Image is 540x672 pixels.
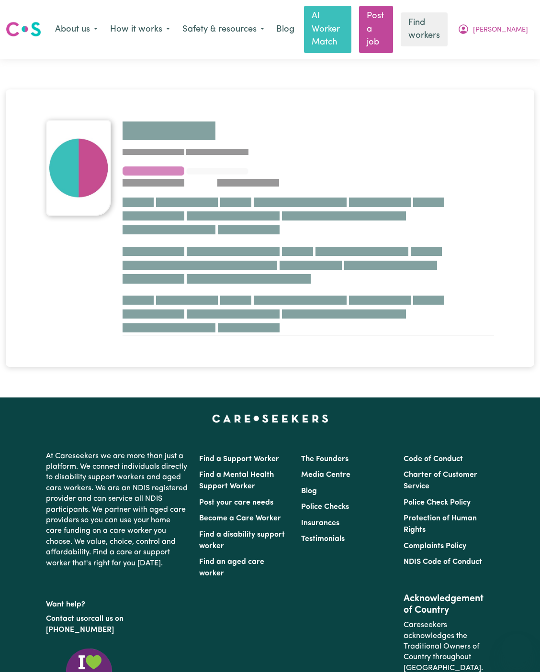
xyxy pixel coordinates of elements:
[212,415,328,422] a: Careseekers home page
[49,20,104,40] button: About us
[199,471,274,490] a: Find a Mental Health Support Worker
[301,487,317,495] a: Blog
[6,18,41,40] a: Careseekers logo
[176,20,270,40] button: Safety & resources
[404,471,477,490] a: Charter of Customer Service
[359,6,393,53] a: Post a job
[404,455,463,463] a: Code of Conduct
[404,515,477,534] a: Protection of Human Rights
[46,615,124,633] a: call us on [PHONE_NUMBER]
[199,558,264,577] a: Find an aged care worker
[199,515,281,522] a: Become a Care Worker
[301,455,349,463] a: The Founders
[6,21,41,38] img: Careseekers logo
[104,20,176,40] button: How it works
[301,535,345,543] a: Testimonials
[404,558,482,566] a: NDIS Code of Conduct
[301,471,350,479] a: Media Centre
[199,499,273,507] a: Post your care needs
[404,499,471,507] a: Police Check Policy
[46,447,188,573] p: At Careseekers we are more than just a platform. We connect individuals directly to disability su...
[404,542,466,550] a: Complaints Policy
[451,20,534,40] button: My Account
[199,531,285,550] a: Find a disability support worker
[401,12,448,46] a: Find workers
[404,593,494,616] h2: Acknowledgement of Country
[301,519,339,527] a: Insurances
[199,455,279,463] a: Find a Support Worker
[301,503,349,511] a: Police Checks
[270,19,300,40] a: Blog
[46,595,188,610] p: Want help?
[304,6,351,53] a: AI Worker Match
[46,610,188,639] p: or
[473,25,528,35] span: [PERSON_NAME]
[502,634,532,664] iframe: Button to launch messaging window
[46,615,84,623] a: Contact us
